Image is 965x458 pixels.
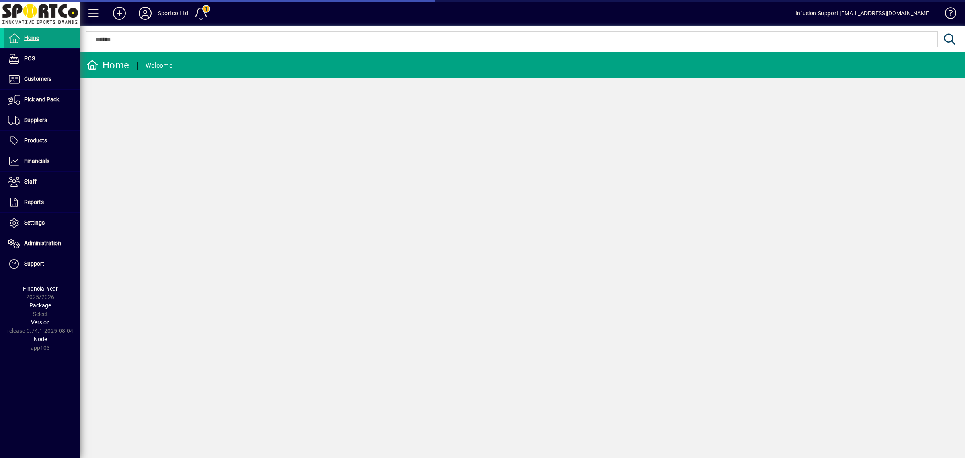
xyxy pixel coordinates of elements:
[34,336,47,342] span: Node
[146,59,172,72] div: Welcome
[24,137,47,144] span: Products
[158,7,188,20] div: Sportco Ltd
[939,2,955,28] a: Knowledge Base
[24,260,44,267] span: Support
[24,240,61,246] span: Administration
[132,6,158,21] button: Profile
[4,131,80,151] a: Products
[24,199,44,205] span: Reports
[24,158,49,164] span: Financials
[24,219,45,226] span: Settings
[24,117,47,123] span: Suppliers
[107,6,132,21] button: Add
[4,172,80,192] a: Staff
[24,76,51,82] span: Customers
[4,49,80,69] a: POS
[795,7,931,20] div: Infusion Support [EMAIL_ADDRESS][DOMAIN_NAME]
[4,90,80,110] a: Pick and Pack
[4,151,80,171] a: Financials
[4,233,80,254] a: Administration
[29,302,51,309] span: Package
[86,59,129,72] div: Home
[24,96,59,103] span: Pick and Pack
[4,69,80,89] a: Customers
[23,285,58,292] span: Financial Year
[4,213,80,233] a: Settings
[4,254,80,274] a: Support
[4,110,80,130] a: Suppliers
[24,178,37,185] span: Staff
[31,319,50,326] span: Version
[4,192,80,212] a: Reports
[24,35,39,41] span: Home
[24,55,35,62] span: POS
